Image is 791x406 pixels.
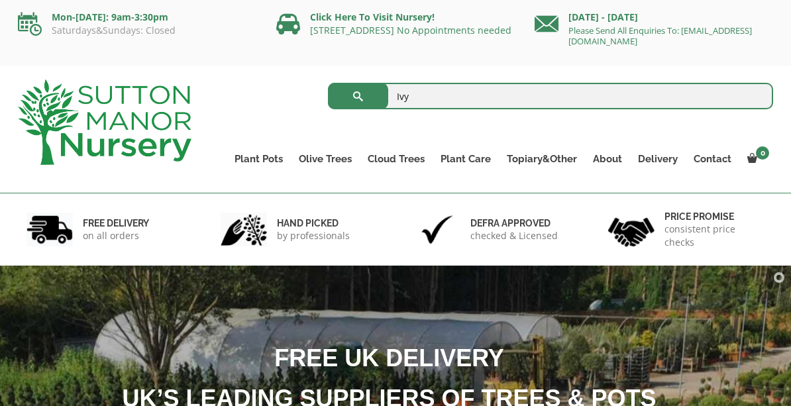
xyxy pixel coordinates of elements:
[630,150,686,168] a: Delivery
[83,229,149,242] p: on all orders
[470,229,558,242] p: checked & Licensed
[227,150,291,168] a: Plant Pots
[277,229,350,242] p: by professionals
[568,25,752,47] a: Please Send All Enquiries To: [EMAIL_ADDRESS][DOMAIN_NAME]
[535,9,773,25] p: [DATE] - [DATE]
[433,150,499,168] a: Plant Care
[277,217,350,229] h6: hand picked
[310,11,435,23] a: Click Here To Visit Nursery!
[18,79,191,165] img: logo
[221,213,267,246] img: 2.jpg
[83,217,149,229] h6: FREE DELIVERY
[414,213,460,246] img: 3.jpg
[608,209,655,250] img: 4.jpg
[291,150,360,168] a: Olive Trees
[686,150,739,168] a: Contact
[26,213,73,246] img: 1.jpg
[664,223,765,249] p: consistent price checks
[18,9,256,25] p: Mon-[DATE]: 9am-3:30pm
[756,146,769,160] span: 0
[310,24,511,36] a: [STREET_ADDRESS] No Appointments needed
[664,211,765,223] h6: Price promise
[585,150,630,168] a: About
[18,25,256,36] p: Saturdays&Sundays: Closed
[739,150,773,168] a: 0
[328,83,774,109] input: Search...
[499,150,585,168] a: Topiary&Other
[360,150,433,168] a: Cloud Trees
[470,217,558,229] h6: Defra approved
